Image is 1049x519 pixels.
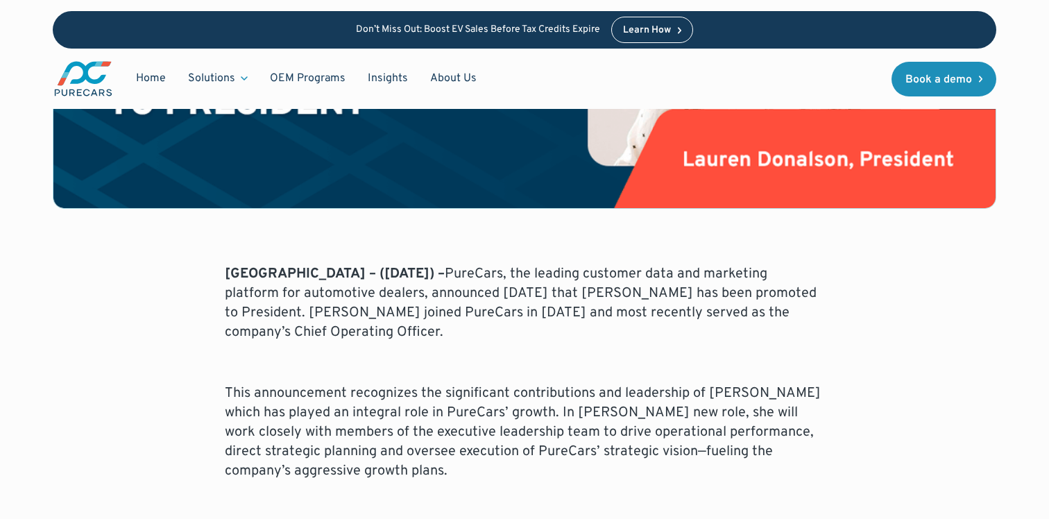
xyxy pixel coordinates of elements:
p: ‍ [225,353,824,373]
div: Solutions [188,71,235,86]
a: About Us [419,65,488,92]
p: PureCars, the leading customer data and marketing platform for automotive dealers, announced [DAT... [225,264,824,342]
a: main [53,60,114,98]
div: Solutions [177,65,259,92]
a: OEM Programs [259,65,357,92]
img: purecars logo [53,60,114,98]
div: Book a demo [905,74,972,85]
div: Learn How [623,26,671,35]
a: Home [125,65,177,92]
p: Don’t Miss Out: Boost EV Sales Before Tax Credits Expire [356,24,600,36]
a: Insights [357,65,419,92]
a: Learn How [611,17,694,43]
p: This announcement recognizes the significant contributions and leadership of [PERSON_NAME] which ... [225,384,824,481]
p: ‍ [225,492,824,511]
a: Book a demo [892,62,997,96]
strong: [GEOGRAPHIC_DATA] – ([DATE]) – [225,265,445,283]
